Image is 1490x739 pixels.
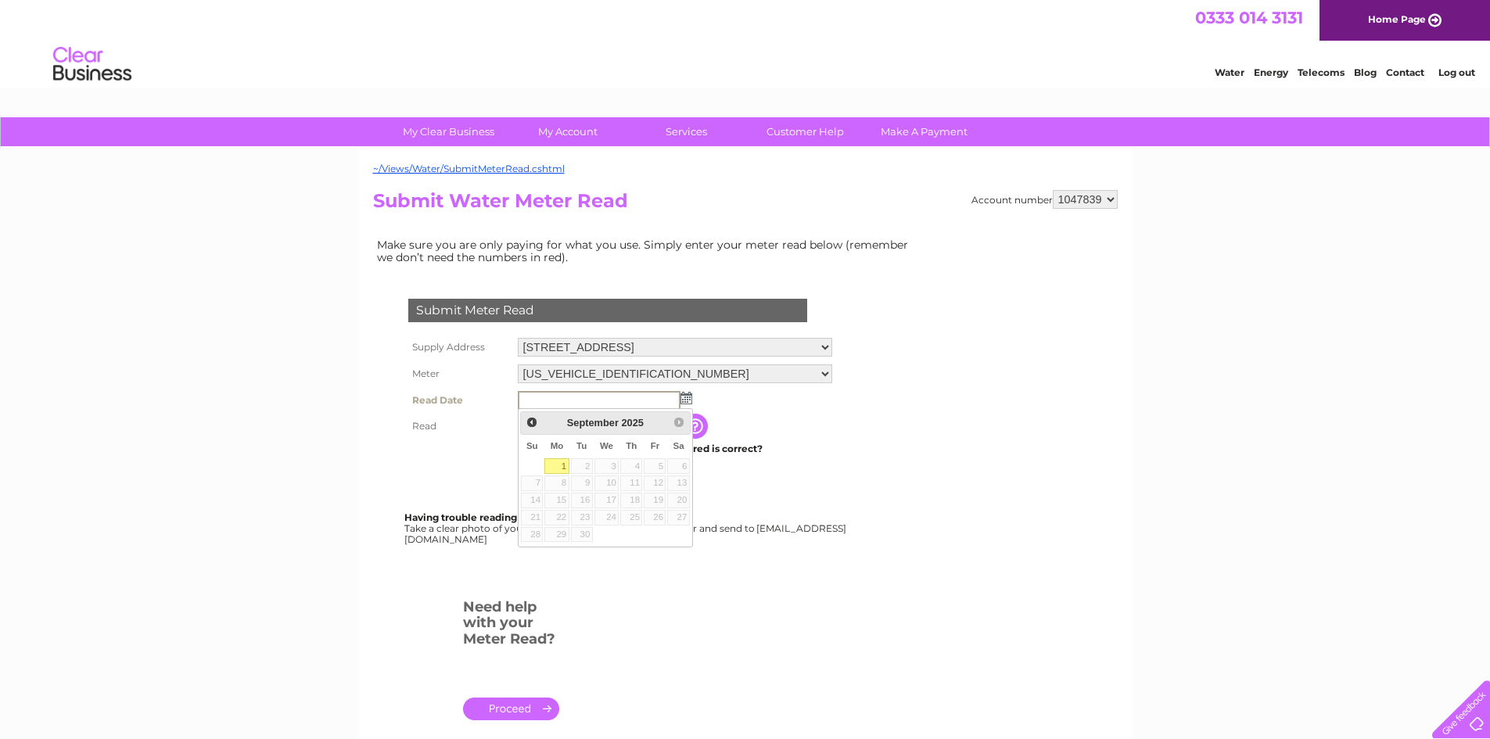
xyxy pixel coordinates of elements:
span: Thursday [626,441,637,450]
a: Blog [1354,66,1377,78]
a: 1 [544,458,569,474]
th: Read Date [404,387,514,414]
span: Wednesday [600,441,613,450]
th: Meter [404,361,514,387]
a: Services [622,117,751,146]
span: Saturday [673,441,684,450]
span: Monday [551,441,564,450]
a: Contact [1386,66,1424,78]
div: Take a clear photo of your readings, tell us which supply it's for and send to [EMAIL_ADDRESS][DO... [404,512,849,544]
a: My Clear Business [384,117,513,146]
h3: Need help with your Meter Read? [463,596,559,655]
a: Telecoms [1298,66,1345,78]
a: Prev [522,414,540,432]
a: Energy [1254,66,1288,78]
a: Make A Payment [860,117,989,146]
th: Read [404,414,514,439]
div: Account number [971,190,1118,209]
td: Make sure you are only paying for what you use. Simply enter your meter read below (remember we d... [373,235,921,267]
a: . [463,698,559,720]
a: My Account [503,117,632,146]
img: logo.png [52,41,132,88]
span: Tuesday [576,441,587,450]
input: Information [683,414,711,439]
h2: Submit Water Meter Read [373,190,1118,220]
a: Customer Help [741,117,870,146]
th: Supply Address [404,334,514,361]
span: September [567,417,619,429]
a: Log out [1438,66,1475,78]
a: ~/Views/Water/SubmitMeterRead.cshtml [373,163,565,174]
a: 0333 014 3131 [1195,8,1303,27]
img: ... [680,392,692,404]
div: Clear Business is a trading name of Verastar Limited (registered in [GEOGRAPHIC_DATA] No. 3667643... [376,9,1115,76]
a: Water [1215,66,1244,78]
span: Friday [651,441,660,450]
div: Submit Meter Read [408,299,807,322]
td: Are you sure the read you have entered is correct? [514,439,836,459]
b: Having trouble reading your meter? [404,511,580,523]
span: Sunday [526,441,538,450]
span: Prev [526,416,538,429]
span: 2025 [621,417,643,429]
